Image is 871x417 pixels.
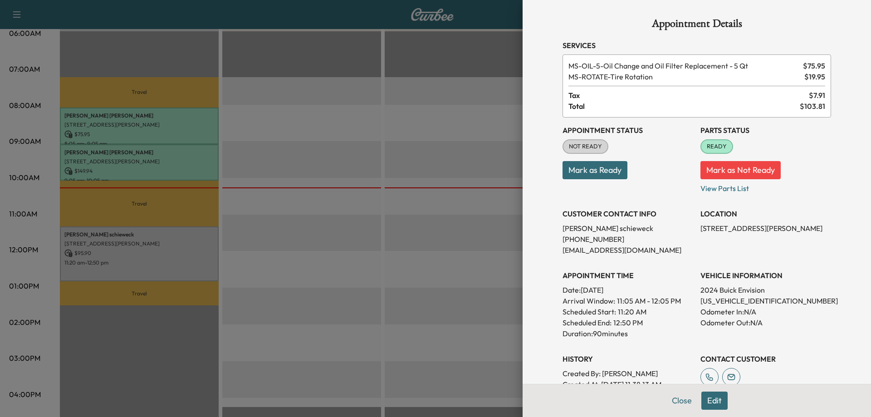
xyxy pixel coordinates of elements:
[568,101,800,112] span: Total
[700,270,831,281] h3: VEHICLE INFORMATION
[700,317,831,328] p: Odometer Out: N/A
[803,60,825,71] span: $ 75.95
[618,306,646,317] p: 11:20 AM
[613,317,643,328] p: 12:50 PM
[563,328,693,339] p: Duration: 90 minutes
[568,90,809,101] span: Tax
[563,223,693,234] p: [PERSON_NAME] schieweck
[700,223,831,234] p: [STREET_ADDRESS][PERSON_NAME]
[563,306,616,317] p: Scheduled Start:
[804,71,825,82] span: $ 19.95
[563,368,693,379] p: Created By : [PERSON_NAME]
[563,234,693,245] p: [PHONE_NUMBER]
[563,285,693,295] p: Date: [DATE]
[700,306,831,317] p: Odometer In: N/A
[563,317,612,328] p: Scheduled End:
[563,270,693,281] h3: APPOINTMENT TIME
[568,60,799,71] span: Oil Change and Oil Filter Replacement - 5 Qt
[700,179,831,194] p: View Parts List
[568,71,801,82] span: Tire Rotation
[701,142,732,151] span: READY
[700,295,831,306] p: [US_VEHICLE_IDENTIFICATION_NUMBER]
[700,125,831,136] h3: Parts Status
[700,161,781,179] button: Mark as Not Ready
[563,208,693,219] h3: CUSTOMER CONTACT INFO
[563,40,831,51] h3: Services
[563,125,693,136] h3: Appointment Status
[563,245,693,255] p: [EMAIL_ADDRESS][DOMAIN_NAME]
[701,392,728,410] button: Edit
[563,161,627,179] button: Mark as Ready
[800,101,825,112] span: $ 103.81
[700,353,831,364] h3: CONTACT CUSTOMER
[700,285,831,295] p: 2024 Buick Envision
[563,295,693,306] p: Arrival Window:
[563,142,607,151] span: NOT READY
[563,18,831,33] h1: Appointment Details
[563,353,693,364] h3: History
[700,208,831,219] h3: LOCATION
[666,392,698,410] button: Close
[563,379,693,390] p: Created At : [DATE] 11:38:13 AM
[809,90,825,101] span: $ 7.91
[617,295,681,306] span: 11:05 AM - 12:05 PM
